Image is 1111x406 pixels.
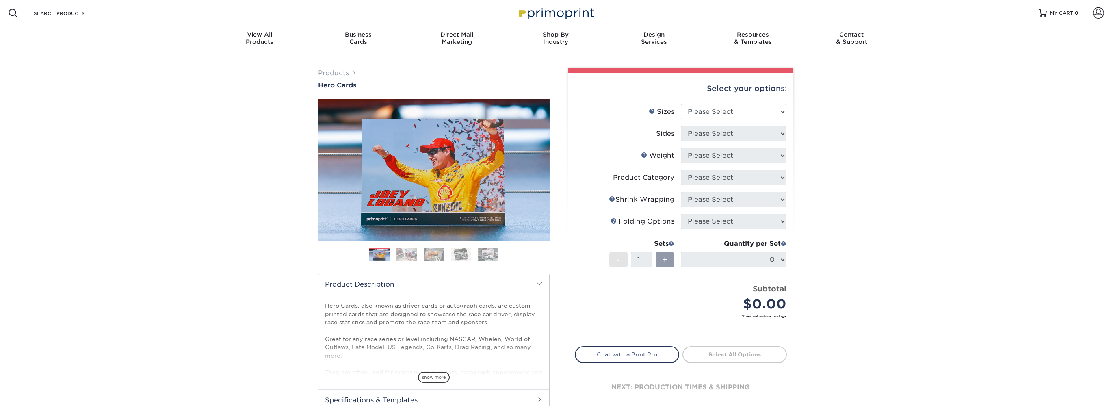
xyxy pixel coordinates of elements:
[506,26,605,52] a: Shop ByIndustry
[318,69,349,77] a: Products
[318,81,550,89] a: Hero Cards
[478,248,498,261] img: Hero Cards 05
[605,31,704,38] span: Design
[210,31,309,38] span: View All
[802,26,901,52] a: Contact& Support
[613,173,674,182] div: Product Category
[2,381,69,403] iframe: Google Customer Reviews
[581,314,786,319] small: *Does not include postage
[617,254,620,266] span: -
[802,31,901,38] span: Contact
[662,254,667,266] span: +
[309,26,407,52] a: BusinessCards
[649,107,674,117] div: Sizes
[515,4,596,22] img: Primoprint
[407,26,506,52] a: Direct MailMarketing
[575,73,787,104] div: Select your options:
[318,97,550,243] img: Hero Cards 01
[33,8,112,18] input: SEARCH PRODUCTS.....
[210,31,309,46] div: Products
[802,31,901,46] div: & Support
[1050,10,1073,17] span: MY CART
[682,346,787,363] a: Select All Options
[656,129,674,139] div: Sides
[704,31,802,46] div: & Templates
[451,248,471,261] img: Hero Cards 04
[611,217,674,226] div: Folding Options
[605,26,704,52] a: DesignServices
[753,284,786,293] strong: Subtotal
[210,26,309,52] a: View AllProducts
[641,151,674,161] div: Weight
[309,31,407,46] div: Cards
[369,249,390,261] img: Hero Cards 01
[318,274,549,295] h2: Product Description
[605,31,704,46] div: Services
[704,26,802,52] a: Resources& Templates
[309,31,407,38] span: Business
[609,195,674,204] div: Shrink Wrapping
[704,31,802,38] span: Resources
[418,372,450,383] span: show more
[687,294,786,314] div: $0.00
[407,31,506,38] span: Direct Mail
[396,248,417,261] img: Hero Cards 02
[609,239,674,249] div: Sets
[424,248,444,261] img: Hero Cards 03
[506,31,605,46] div: Industry
[407,31,506,46] div: Marketing
[1075,10,1079,16] span: 0
[506,31,605,38] span: Shop By
[575,346,679,363] a: Chat with a Print Pro
[681,239,786,249] div: Quantity per Set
